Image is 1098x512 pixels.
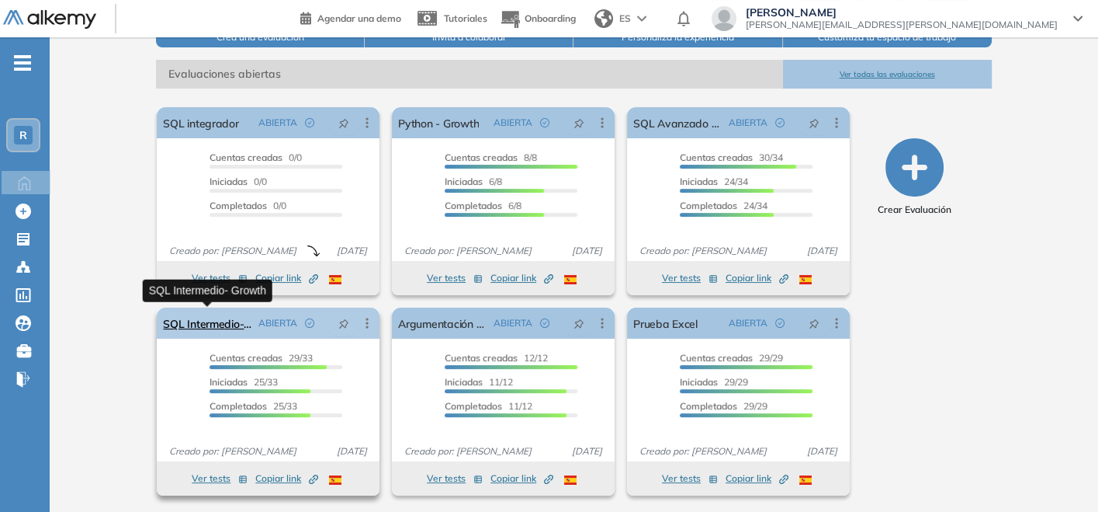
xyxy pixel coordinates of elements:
[564,275,577,284] img: ESP
[398,308,487,339] a: Argumentación en negociaciones
[163,444,303,458] span: Creado por: [PERSON_NAME]
[258,116,297,130] span: ABIERTA
[500,2,576,36] button: Onboarding
[746,6,1058,19] span: [PERSON_NAME]
[329,475,341,485] img: ESP
[637,16,646,22] img: arrow
[305,118,314,127] span: check-circle
[680,376,748,388] span: 29/29
[445,176,502,187] span: 6/8
[445,352,548,364] span: 12/12
[258,316,297,330] span: ABIERTA
[255,271,318,285] span: Copiar link
[490,269,553,287] button: Copiar link
[210,152,302,163] span: 0/0
[726,271,788,285] span: Copiar link
[540,118,549,127] span: check-circle
[494,316,532,330] span: ABIERTA
[210,400,297,412] span: 25/33
[331,244,373,258] span: [DATE]
[398,444,538,458] span: Creado por: [PERSON_NAME]
[163,244,303,258] span: Creado por: [PERSON_NAME]
[327,110,361,135] button: pushpin
[594,9,613,28] img: world
[801,444,843,458] span: [DATE]
[255,269,318,287] button: Copiar link
[210,200,286,211] span: 0/0
[680,176,718,187] span: Iniciadas
[680,400,767,412] span: 29/29
[490,472,553,486] span: Copiar link
[680,352,753,364] span: Cuentas creadas
[210,200,267,211] span: Completados
[729,116,767,130] span: ABIERTA
[662,469,718,488] button: Ver tests
[680,352,783,364] span: 29/29
[680,200,767,211] span: 24/34
[633,244,773,258] span: Creado por: [PERSON_NAME]
[726,472,788,486] span: Copiar link
[573,27,782,47] button: Personaliza la experiencia
[300,8,401,26] a: Agendar una demo
[445,152,518,163] span: Cuentas creadas
[210,400,267,412] span: Completados
[163,308,252,339] a: SQL Intermedio- Growth
[799,275,812,284] img: ESP
[156,60,782,89] span: Evaluaciones abiertas
[566,444,608,458] span: [DATE]
[783,60,992,89] button: Ver todas las evaluaciones
[210,352,282,364] span: Cuentas creadas
[331,444,373,458] span: [DATE]
[746,19,1058,31] span: [PERSON_NAME][EMAIL_ADDRESS][PERSON_NAME][DOMAIN_NAME]
[729,316,767,330] span: ABIERTA
[680,152,753,163] span: Cuentas creadas
[327,311,361,336] button: pushpin
[680,152,783,163] span: 30/34
[210,176,248,187] span: Iniciadas
[427,269,483,287] button: Ver tests
[143,279,272,301] div: SQL Intermedio- Growth
[444,12,487,24] span: Tutoriales
[445,176,483,187] span: Iniciadas
[573,117,584,129] span: pushpin
[775,319,785,328] span: check-circle
[662,269,718,287] button: Ver tests
[573,317,584,329] span: pushpin
[210,176,267,187] span: 0/0
[338,317,349,329] span: pushpin
[14,61,31,64] i: -
[445,152,537,163] span: 8/8
[680,400,737,412] span: Completados
[819,333,1098,512] iframe: Chat Widget
[490,469,553,488] button: Copiar link
[878,138,951,217] button: Crear Evaluación
[398,244,538,258] span: Creado por: [PERSON_NAME]
[255,472,318,486] span: Copiar link
[809,117,819,129] span: pushpin
[680,200,737,211] span: Completados
[210,376,278,388] span: 25/33
[775,118,785,127] span: check-circle
[540,319,549,328] span: check-circle
[878,203,951,217] span: Crear Evaluación
[19,129,27,141] span: R
[564,475,577,485] img: ESP
[255,469,318,488] button: Copiar link
[799,475,812,485] img: ESP
[163,107,238,138] a: SQL integrador
[329,275,341,284] img: ESP
[726,469,788,488] button: Copiar link
[445,400,532,412] span: 11/12
[365,27,573,47] button: Invita a colaborar
[445,200,502,211] span: Completados
[633,308,698,339] a: Prueba Excel
[445,352,518,364] span: Cuentas creadas
[680,176,748,187] span: 24/34
[210,152,282,163] span: Cuentas creadas
[633,107,722,138] a: SQL Avanzado - Growth
[192,469,248,488] button: Ver tests
[797,311,831,336] button: pushpin
[633,444,773,458] span: Creado por: [PERSON_NAME]
[809,317,819,329] span: pushpin
[562,110,596,135] button: pushpin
